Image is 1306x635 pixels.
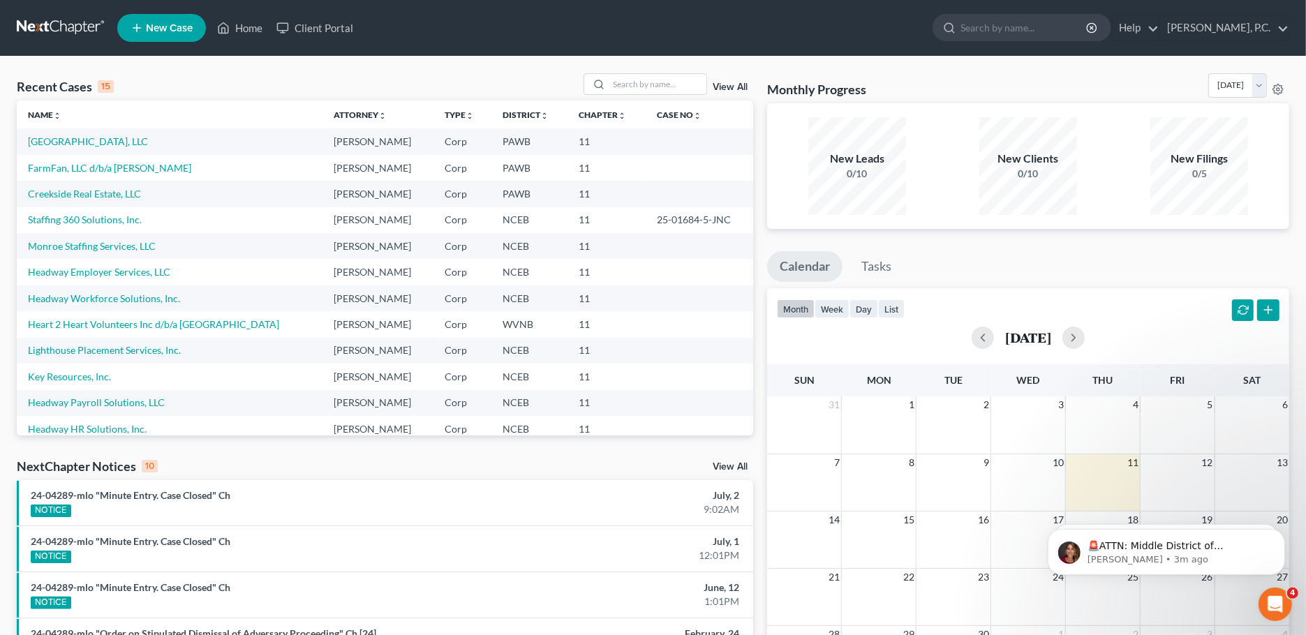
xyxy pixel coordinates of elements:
a: Chapterunfold_more [579,110,626,120]
td: NCEB [491,285,567,311]
a: FarmFan, LLC d/b/a [PERSON_NAME] [28,162,191,174]
span: Fri [1170,374,1185,386]
i: unfold_more [378,112,387,120]
button: week [815,299,849,318]
a: Heart 2 Heart Volunteers Inc d/b/a [GEOGRAPHIC_DATA] [28,318,279,330]
span: 12 [1201,454,1215,471]
span: 11 [1126,454,1140,471]
div: 0/10 [979,167,1077,181]
span: 7 [833,454,841,471]
td: [PERSON_NAME] [322,364,434,389]
a: Creekside Real Estate, LLC [28,188,141,200]
div: 12:01PM [512,548,739,562]
div: NOTICE [31,597,71,609]
h2: [DATE] [1005,330,1051,345]
a: [PERSON_NAME], P.C. [1160,15,1289,40]
a: Headway Employer Services, LLC [28,266,170,278]
td: Corp [433,259,491,285]
span: New Case [146,23,193,33]
td: [PERSON_NAME] [322,233,434,259]
td: 11 [567,259,646,285]
a: View All [713,82,748,92]
td: Corp [433,128,491,154]
td: 11 [567,181,646,207]
a: Staffing 360 Solutions, Inc. [28,214,142,225]
iframe: Intercom live chat [1259,588,1292,621]
span: Sun [794,374,815,386]
a: Help [1112,15,1159,40]
div: NOTICE [31,551,71,563]
td: [PERSON_NAME] [322,285,434,311]
td: NCEB [491,338,567,364]
td: Corp [433,233,491,259]
i: unfold_more [618,112,626,120]
a: Nameunfold_more [28,110,61,120]
span: Sat [1243,374,1261,386]
span: 13 [1275,454,1289,471]
td: 11 [567,311,646,337]
td: 11 [567,390,646,416]
a: 24-04289-mlo "Minute Entry. Case Closed" Ch [31,489,230,501]
span: 1 [907,396,916,413]
a: Lighthouse Placement Services, Inc. [28,344,181,356]
div: New Leads [808,151,906,167]
a: 24-04289-mlo "Minute Entry. Case Closed" Ch [31,581,230,593]
a: Calendar [767,251,843,282]
a: Attorneyunfold_more [334,110,387,120]
td: [PERSON_NAME] [322,181,434,207]
span: 3 [1057,396,1065,413]
td: Corp [433,155,491,181]
span: 4 [1131,396,1140,413]
span: 16 [977,511,990,528]
button: list [878,299,905,318]
div: Recent Cases [17,78,114,95]
span: Mon [867,374,891,386]
a: Tasks [849,251,904,282]
td: [PERSON_NAME] [322,207,434,233]
button: month [777,299,815,318]
td: [PERSON_NAME] [322,338,434,364]
td: NCEB [491,416,567,442]
a: Key Resources, Inc. [28,371,111,382]
td: [PERSON_NAME] [322,155,434,181]
td: 11 [567,285,646,311]
span: 9 [982,454,990,471]
td: 11 [567,416,646,442]
td: NCEB [491,259,567,285]
a: Case Nounfold_more [657,110,702,120]
a: Monroe Staffing Services, LLC [28,240,156,252]
div: New Filings [1150,151,1248,167]
td: 11 [567,207,646,233]
td: 11 [567,155,646,181]
td: Corp [433,416,491,442]
div: NextChapter Notices [17,458,158,475]
span: 10 [1051,454,1065,471]
div: July, 1 [512,535,739,548]
span: 5 [1206,396,1215,413]
td: Corp [433,364,491,389]
h3: Monthly Progress [767,81,866,98]
td: 11 [567,338,646,364]
div: 1:01PM [512,595,739,608]
div: 0/10 [808,167,906,181]
td: NCEB [491,390,567,416]
iframe: Intercom notifications message [1027,500,1306,597]
td: 11 [567,233,646,259]
td: Corp [433,285,491,311]
td: 11 [567,364,646,389]
td: NCEB [491,207,567,233]
span: 22 [902,569,916,585]
span: 31 [827,396,841,413]
i: unfold_more [693,112,702,120]
div: New Clients [979,151,1077,167]
td: Corp [433,311,491,337]
a: [GEOGRAPHIC_DATA], LLC [28,135,148,147]
span: 15 [902,511,916,528]
i: unfold_more [540,112,549,120]
span: 4 [1287,588,1298,599]
input: Search by name... [609,74,706,94]
span: 14 [827,511,841,528]
td: NCEB [491,364,567,389]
